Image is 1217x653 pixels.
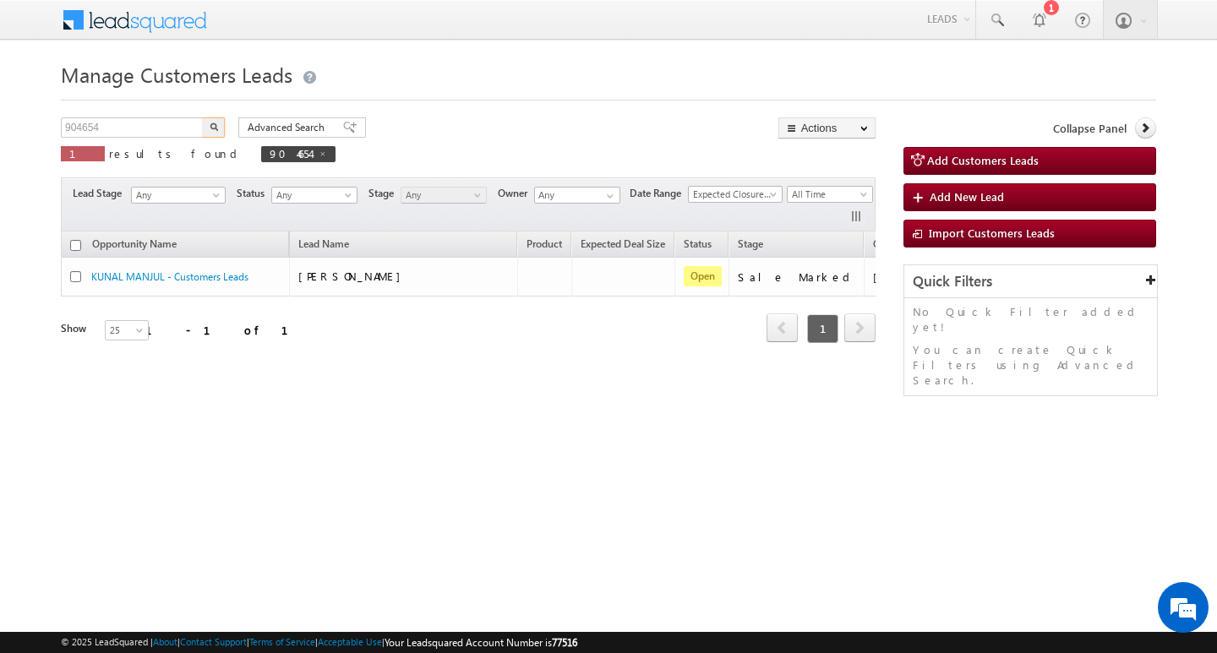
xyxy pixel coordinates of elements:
[69,146,96,161] span: 1
[788,187,868,202] span: All Time
[675,235,720,257] a: Status
[767,315,798,342] a: prev
[873,237,903,250] span: Owner
[61,321,91,336] div: Show
[767,313,798,342] span: prev
[930,189,1004,204] span: Add New Lead
[807,314,838,343] span: 1
[91,270,248,283] a: KUNAL MANJUL - Customers Leads
[84,235,185,257] a: Opportunity Name
[385,636,577,649] span: Your Leadsquared Account Number is
[929,226,1055,240] span: Import Customers Leads
[270,146,310,161] span: 904654
[106,323,150,338] span: 25
[132,188,220,203] span: Any
[272,188,352,203] span: Any
[249,636,315,647] a: Terms of Service
[630,186,688,201] span: Date Range
[927,153,1039,167] span: Add Customers Leads
[290,235,357,257] span: Lead Name
[368,186,401,201] span: Stage
[70,240,81,251] input: Check all records
[572,235,674,257] a: Expected Deal Size
[401,188,482,203] span: Any
[318,636,382,647] a: Acceptable Use
[684,266,722,286] span: Open
[109,146,243,161] span: results found
[778,117,876,139] button: Actions
[913,304,1149,335] p: No Quick Filter added yet!
[61,634,577,650] span: © 2025 LeadSquared | | | | |
[248,120,330,135] span: Advanced Search
[534,187,620,204] input: Type to Search
[738,269,856,285] div: Sale Marked
[73,186,128,201] span: Lead Stage
[498,186,534,201] span: Owner
[61,61,292,88] span: Manage Customers Leads
[237,186,271,201] span: Status
[401,187,487,204] a: Any
[552,636,577,649] span: 77516
[180,636,247,647] a: Contact Support
[210,122,218,131] img: Search
[904,265,1157,298] div: Quick Filters
[581,237,665,250] span: Expected Deal Size
[1053,121,1127,136] span: Collapse Panel
[844,313,876,342] span: next
[145,320,308,340] div: 1 - 1 of 1
[598,188,619,204] a: Show All Items
[131,187,226,204] a: Any
[913,342,1149,388] p: You can create Quick Filters using Advanced Search.
[527,237,562,250] span: Product
[92,237,177,250] span: Opportunity Name
[689,187,777,202] span: Expected Closure Date
[738,237,763,250] span: Stage
[873,269,984,285] div: [PERSON_NAME]
[105,320,149,340] a: 25
[688,186,783,203] a: Expected Closure Date
[271,187,357,204] a: Any
[787,186,873,203] a: All Time
[153,636,177,647] a: About
[298,269,409,283] span: [PERSON_NAME]
[844,315,876,342] a: next
[729,235,772,257] a: Stage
